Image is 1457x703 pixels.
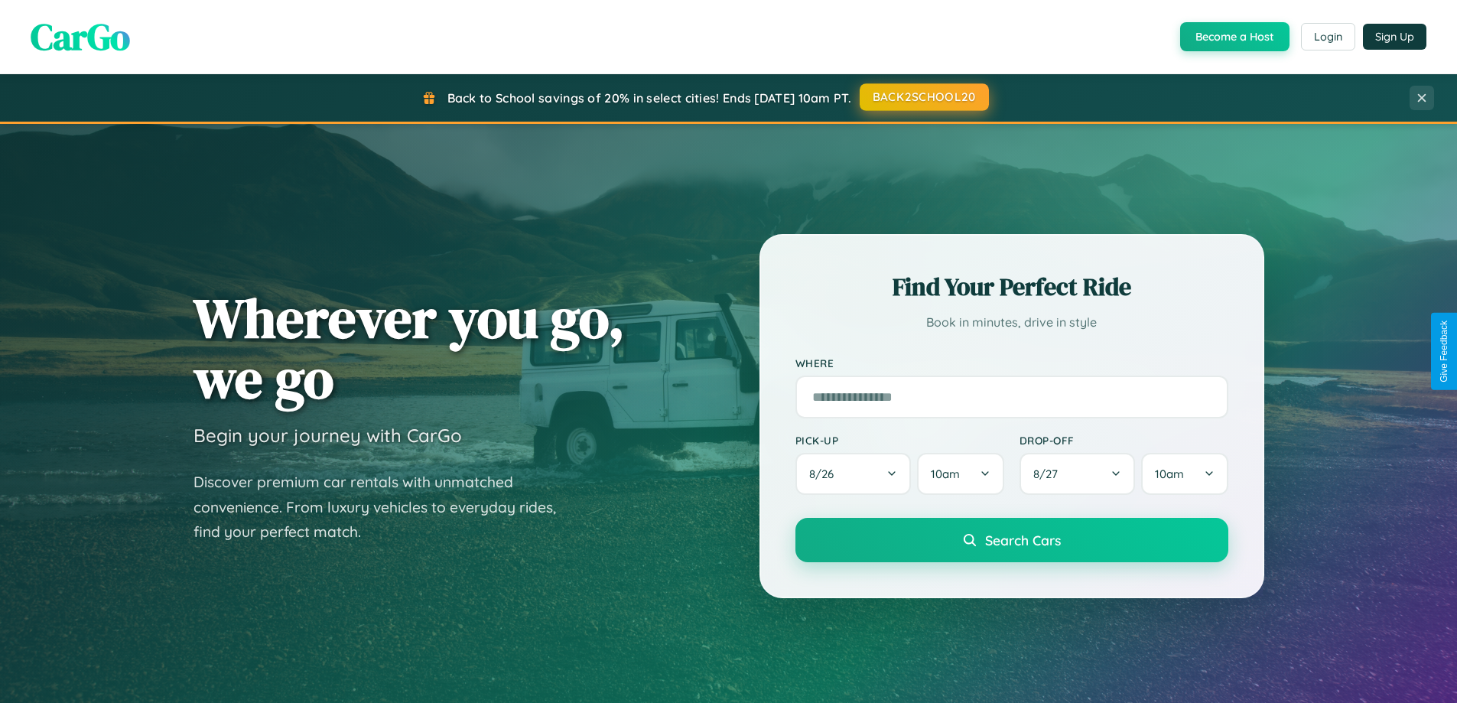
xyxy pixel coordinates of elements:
span: Back to School savings of 20% in select cities! Ends [DATE] 10am PT. [447,90,851,106]
button: 10am [917,453,1003,495]
button: BACK2SCHOOL20 [860,83,989,111]
label: Pick-up [795,434,1004,447]
span: Search Cars [985,532,1061,548]
button: Become a Host [1180,22,1290,51]
h2: Find Your Perfect Ride [795,270,1228,304]
h1: Wherever you go, we go [194,288,625,408]
label: Where [795,356,1228,369]
button: Search Cars [795,518,1228,562]
p: Discover premium car rentals with unmatched convenience. From luxury vehicles to everyday rides, ... [194,470,576,545]
button: 8/26 [795,453,912,495]
span: CarGo [31,11,130,62]
span: 10am [1155,467,1184,481]
button: 8/27 [1020,453,1136,495]
span: 10am [931,467,960,481]
span: 8 / 26 [809,467,841,481]
div: Give Feedback [1439,321,1449,382]
button: Sign Up [1363,24,1426,50]
p: Book in minutes, drive in style [795,311,1228,334]
span: 8 / 27 [1033,467,1065,481]
button: 10am [1141,453,1228,495]
label: Drop-off [1020,434,1228,447]
button: Login [1301,23,1355,50]
h3: Begin your journey with CarGo [194,424,462,447]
